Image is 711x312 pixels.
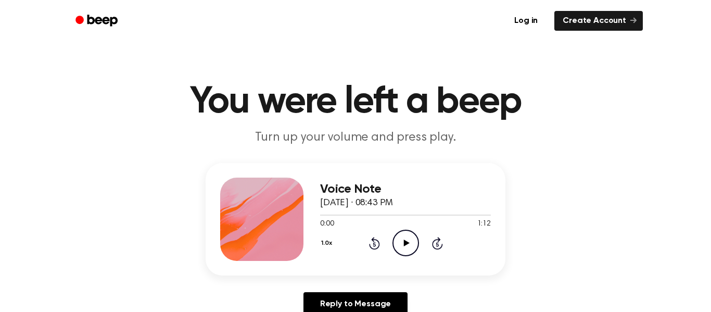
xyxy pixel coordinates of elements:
button: 1.0x [320,234,336,252]
h1: You were left a beep [89,83,622,121]
p: Turn up your volume and press play. [156,129,555,146]
a: Create Account [554,11,643,31]
span: [DATE] · 08:43 PM [320,198,393,208]
span: 0:00 [320,219,334,230]
a: Log in [504,9,548,33]
a: Beep [68,11,127,31]
h3: Voice Note [320,182,491,196]
span: 1:12 [477,219,491,230]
